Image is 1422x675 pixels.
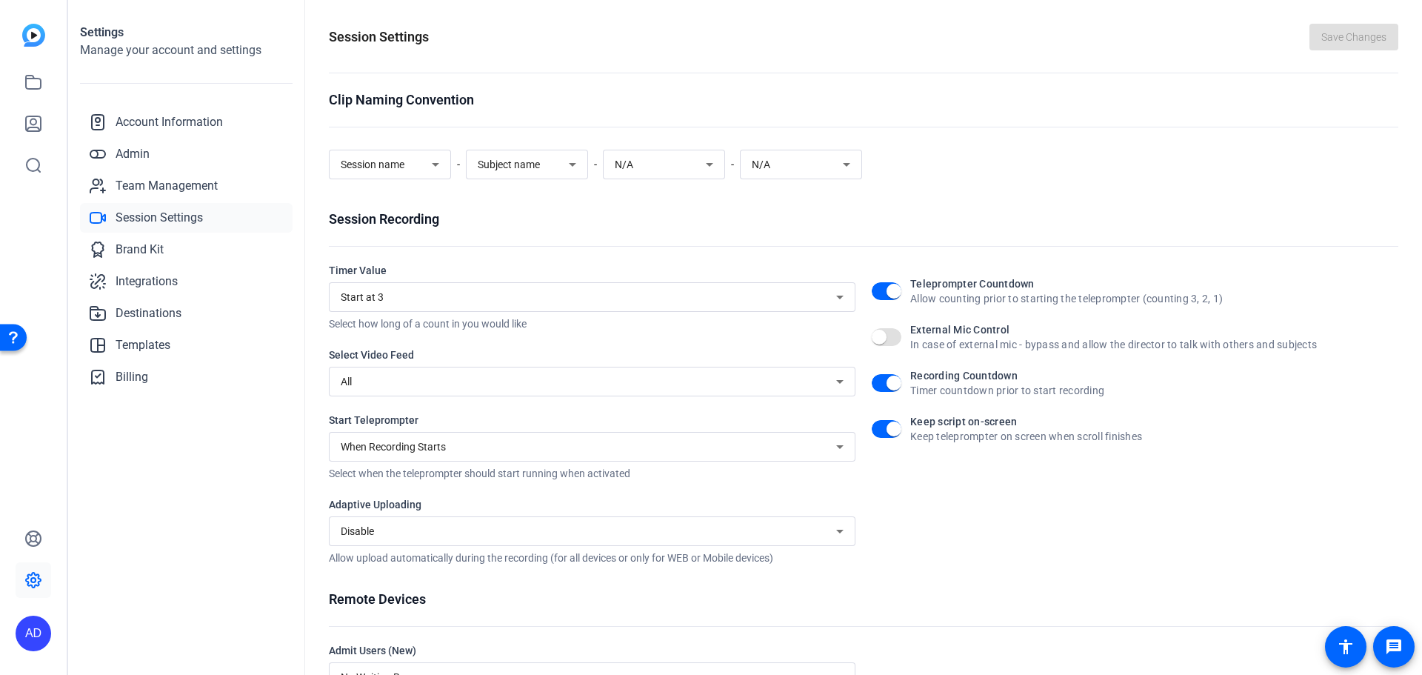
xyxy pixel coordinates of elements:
[329,589,1398,610] div: Remote Devices
[116,145,150,163] span: Admin
[478,159,540,170] span: Subject name
[1337,638,1355,656] mat-icon: accessibility
[615,159,633,170] span: N/A
[80,171,293,201] a: Team Management
[80,267,293,296] a: Integrations
[329,209,1398,230] div: Session Recording
[752,159,770,170] span: N/A
[329,348,855,362] div: Select Video Feed
[80,235,293,265] a: Brand Kit
[1385,638,1403,656] mat-icon: message
[116,273,178,290] span: Integrations
[329,497,855,512] div: Adaptive Uploading
[16,616,51,651] div: AD
[341,441,446,453] span: When Recording Starts
[116,241,164,259] span: Brand Kit
[910,414,1142,429] div: Keep script on-screen
[341,525,374,537] span: Disable
[22,24,45,47] img: blue-gradient.svg
[329,413,855,428] div: Start Teleprompter
[116,177,218,195] span: Team Management
[451,158,466,171] span: -
[910,291,1223,306] div: Allow counting prior to starting the teleprompter (counting 3, 2, 1)
[80,41,293,59] h2: Manage your account and settings
[341,159,404,170] span: Session name
[588,158,603,171] span: -
[80,330,293,360] a: Templates
[116,336,170,354] span: Templates
[116,113,223,131] span: Account Information
[910,383,1104,398] div: Timer countdown prior to start recording
[329,90,1398,110] div: Clip Naming Convention
[80,362,293,392] a: Billing
[80,24,293,41] h1: Settings
[329,551,855,565] div: Allow upload automatically during the recording (for all devices or only for WEB or Mobile devices)
[341,376,352,388] span: All
[80,203,293,233] a: Session Settings
[910,276,1223,291] div: Teleprompter Countdown
[725,158,740,171] span: -
[116,305,181,322] span: Destinations
[910,429,1142,444] div: Keep teleprompter on screen when scroll finishes
[329,27,429,47] h1: Session Settings
[329,466,855,481] div: Select when the teleprompter should start running when activated
[80,107,293,137] a: Account Information
[910,322,1317,337] div: External Mic Control
[910,368,1104,383] div: Recording Countdown
[910,337,1317,352] div: In case of external mic - bypass and allow the director to talk with others and subjects
[329,263,855,278] div: Timer Value
[116,209,203,227] span: Session Settings
[329,643,855,658] div: Admit Users (New)
[80,139,293,169] a: Admin
[116,368,148,386] span: Billing
[341,291,384,303] span: Start at 3
[329,316,855,331] div: Select how long of a count in you would like
[80,299,293,328] a: Destinations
